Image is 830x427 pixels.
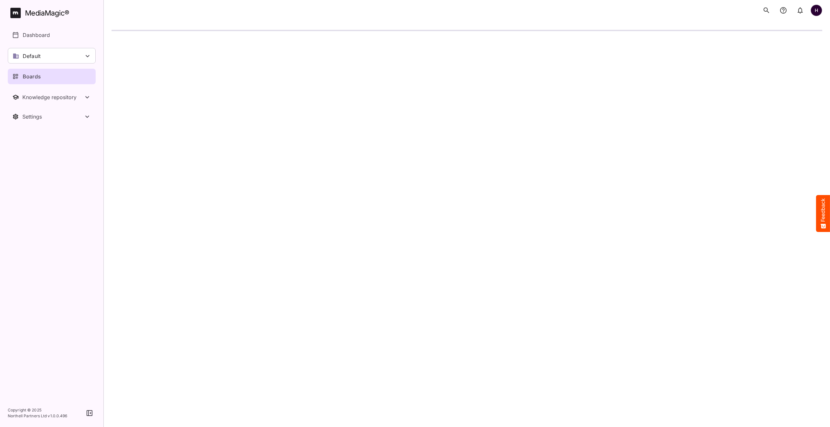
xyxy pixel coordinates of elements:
[8,69,96,84] a: Boards
[8,407,67,413] p: Copyright © 2025
[10,8,96,18] a: MediaMagic®
[8,89,96,105] button: Toggle Knowledge repository
[8,27,96,43] a: Dashboard
[811,5,822,16] div: H
[794,4,807,17] button: notifications
[8,109,96,124] nav: Settings
[760,4,773,17] button: search
[22,113,83,120] div: Settings
[8,109,96,124] button: Toggle Settings
[777,4,790,17] button: notifications
[23,31,50,39] p: Dashboard
[8,413,67,419] p: Northell Partners Ltd v 1.0.0.496
[23,73,41,80] p: Boards
[8,89,96,105] nav: Knowledge repository
[23,52,41,60] p: Default
[22,94,83,100] div: Knowledge repository
[25,8,69,18] div: MediaMagic ®
[816,195,830,232] button: Feedback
